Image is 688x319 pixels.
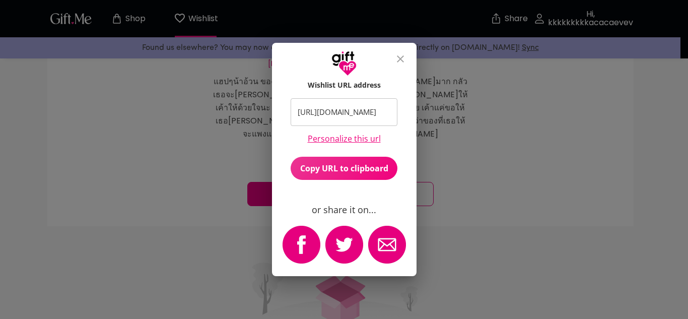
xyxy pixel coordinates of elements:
[368,226,406,264] img: Share with Email
[331,51,357,76] img: GiftMe Logo
[283,226,320,264] img: Share with Facebook
[323,223,366,268] button: twitter
[280,223,323,268] button: facebook
[291,163,397,174] span: Copy URL to clipboard
[388,47,412,71] button: close
[291,157,397,180] button: Copy URL to clipboard
[308,80,381,90] h6: Wishlist URL address
[312,204,376,215] p: or share it on...
[308,134,381,144] a: Personalize this url
[366,223,408,268] button: email
[325,226,363,264] img: Share with Twitter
